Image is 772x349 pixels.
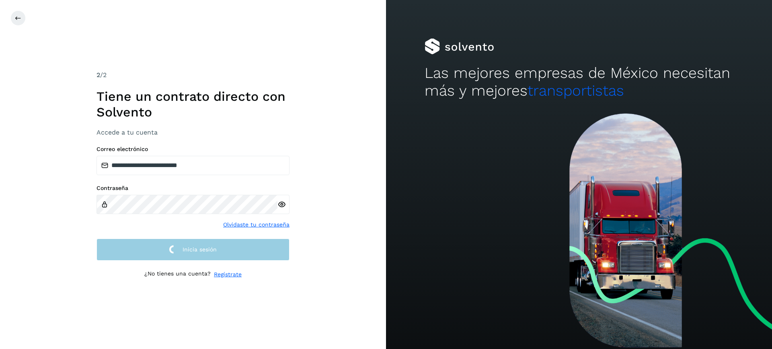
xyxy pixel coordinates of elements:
h2: Las mejores empresas de México necesitan más y mejores [425,64,733,100]
a: Regístrate [214,270,242,279]
button: Inicia sesión [96,239,289,261]
label: Contraseña [96,185,289,192]
span: 2 [96,71,100,79]
p: ¿No tienes una cuenta? [144,270,211,279]
h3: Accede a tu cuenta [96,129,289,136]
label: Correo electrónico [96,146,289,153]
div: /2 [96,70,289,80]
span: Inicia sesión [183,247,217,252]
h1: Tiene un contrato directo con Solvento [96,89,289,120]
a: Olvidaste tu contraseña [223,220,289,229]
span: transportistas [528,82,624,99]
